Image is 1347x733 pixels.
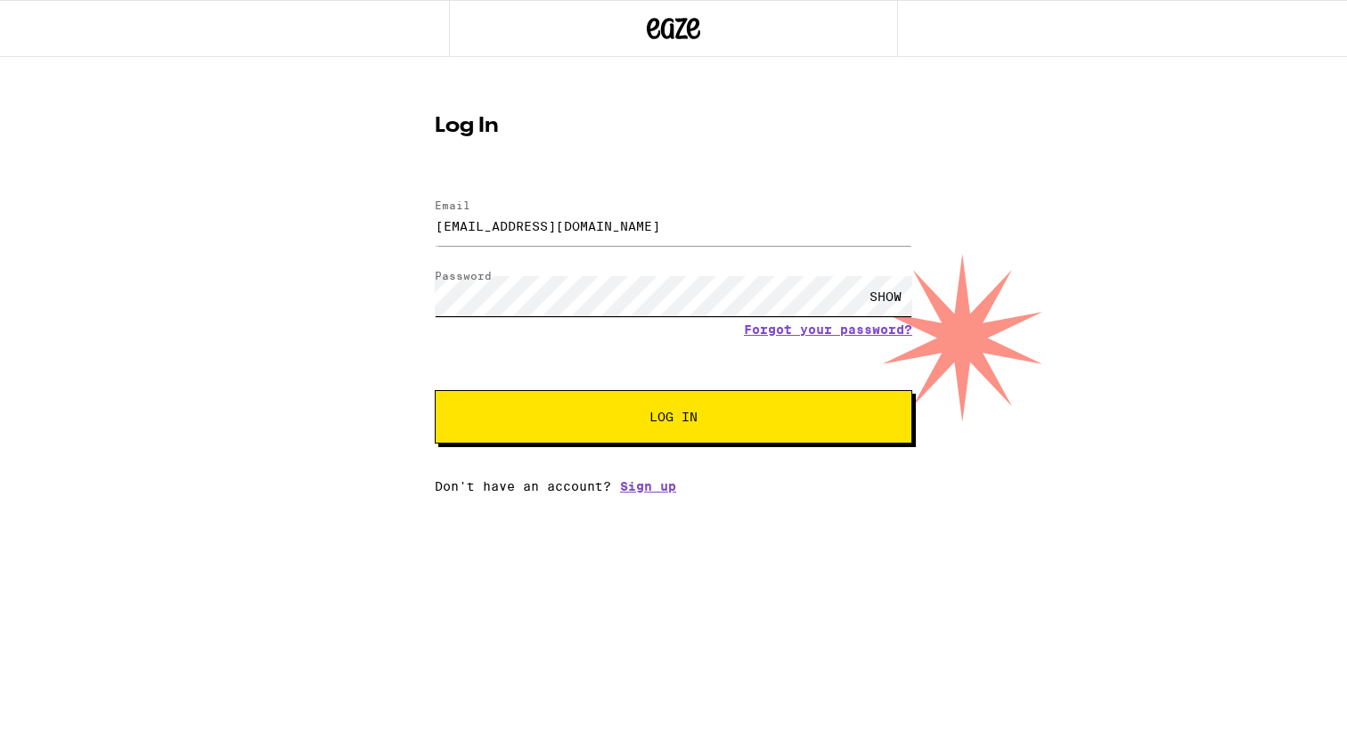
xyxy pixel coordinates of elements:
[435,116,912,137] h1: Log In
[435,390,912,444] button: Log In
[435,200,470,211] label: Email
[435,270,492,281] label: Password
[435,479,912,493] div: Don't have an account?
[649,411,698,423] span: Log In
[859,276,912,316] div: SHOW
[435,206,912,246] input: Email
[11,12,128,27] span: Hi. Need any help?
[620,479,676,493] a: Sign up
[744,322,912,337] a: Forgot your password?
